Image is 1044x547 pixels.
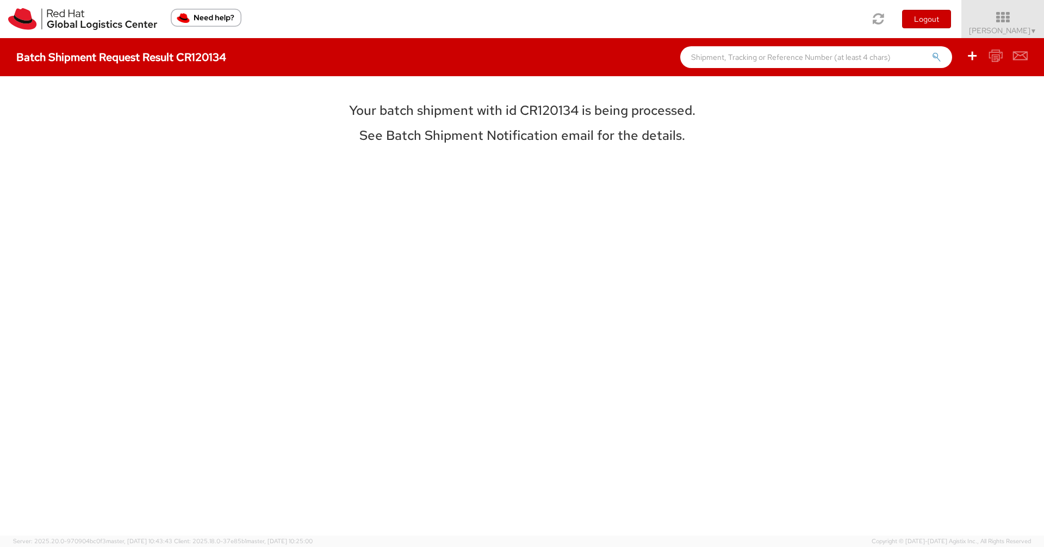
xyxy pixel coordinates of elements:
span: master, [DATE] 10:25:00 [246,537,313,545]
span: ▼ [1030,27,1037,35]
span: Server: 2025.20.0-970904bc0f3 [13,537,172,545]
img: rh-logistics-00dfa346123c4ec078e1.svg [8,8,157,30]
span: Copyright © [DATE]-[DATE] Agistix Inc., All Rights Reserved [872,537,1031,546]
span: Client: 2025.18.0-37e85b1 [174,537,313,545]
span: [PERSON_NAME] [969,26,1037,35]
input: Shipment, Tracking or Reference Number (at least 4 chars) [680,46,952,68]
span: master, [DATE] 10:43:43 [106,537,172,545]
button: Logout [902,10,951,28]
button: Need help? [171,9,241,27]
h3: Your batch shipment with id CR120134 is being processed. [279,103,765,118]
h3: See Batch Shipment Notification email for the details. [279,128,765,143]
h4: Batch Shipment Request Result CR120134 [16,51,226,63]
